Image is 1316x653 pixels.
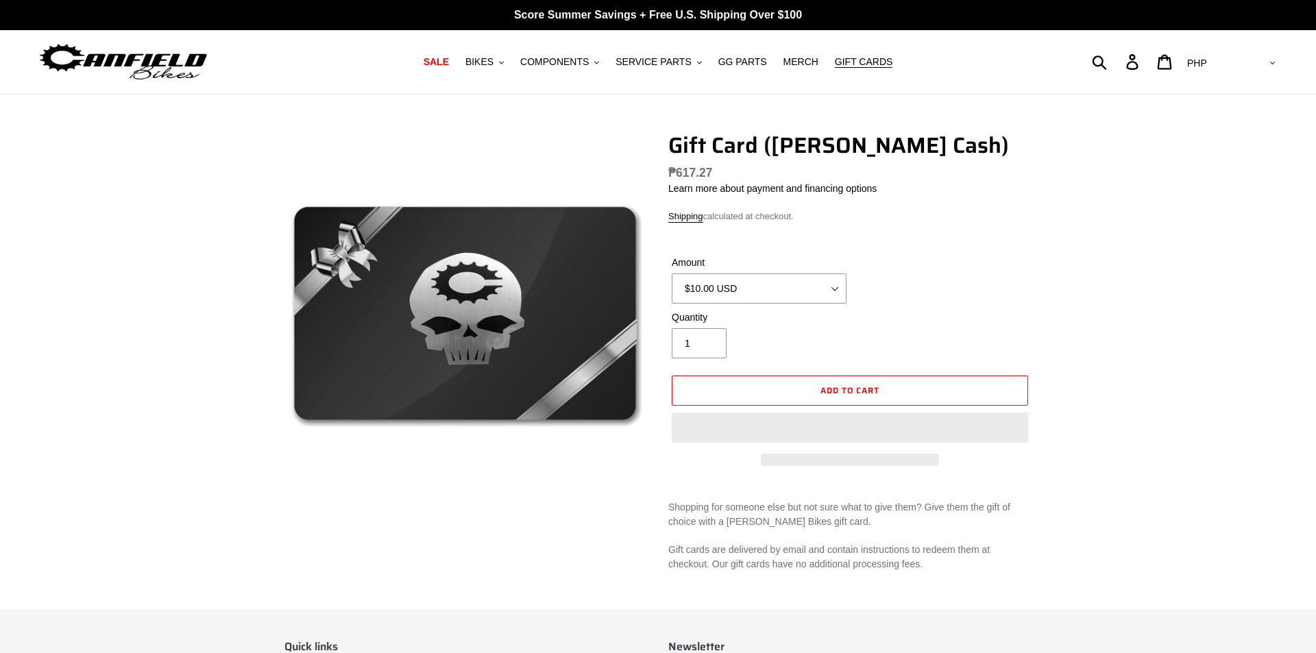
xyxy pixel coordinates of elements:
span: GG PARTS [718,56,767,68]
span: Add to cart [820,384,879,397]
a: MERCH [777,53,825,71]
a: Learn more about payment and financing options [668,183,877,194]
p: Shopping for someone else but not sure what to give them? Give them the gift of choice with a [PE... [668,500,1032,529]
p: Quick links [284,640,648,653]
input: Search [1099,47,1134,77]
img: Gift Card (Canfield Cash) [287,135,645,493]
img: Canfield Bikes [38,40,209,84]
button: COMPONENTS [513,53,606,71]
label: Amount [672,256,846,270]
span: COMPONENTS [520,56,589,68]
span: GIFT CARDS [835,56,893,68]
a: Shipping [668,211,703,223]
button: SERVICE PARTS [609,53,708,71]
span: ₱617.27 [668,166,713,180]
button: Add to cart [672,375,1028,406]
span: MERCH [783,56,818,68]
a: SALE [417,53,456,71]
span: SALE [424,56,449,68]
a: GIFT CARDS [828,53,900,71]
p: Gift cards are delivered by email and contain instructions to redeem them at checkout. Our gift c... [668,543,1032,571]
label: Quantity [672,310,846,325]
span: BIKES [465,56,493,68]
h1: Gift Card ([PERSON_NAME] Cash) [668,132,1032,158]
a: GG PARTS [711,53,774,71]
span: SERVICE PARTS [616,56,691,68]
button: BIKES [459,53,511,71]
div: calculated at checkout. [668,210,1032,223]
p: Newsletter [668,640,1032,653]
